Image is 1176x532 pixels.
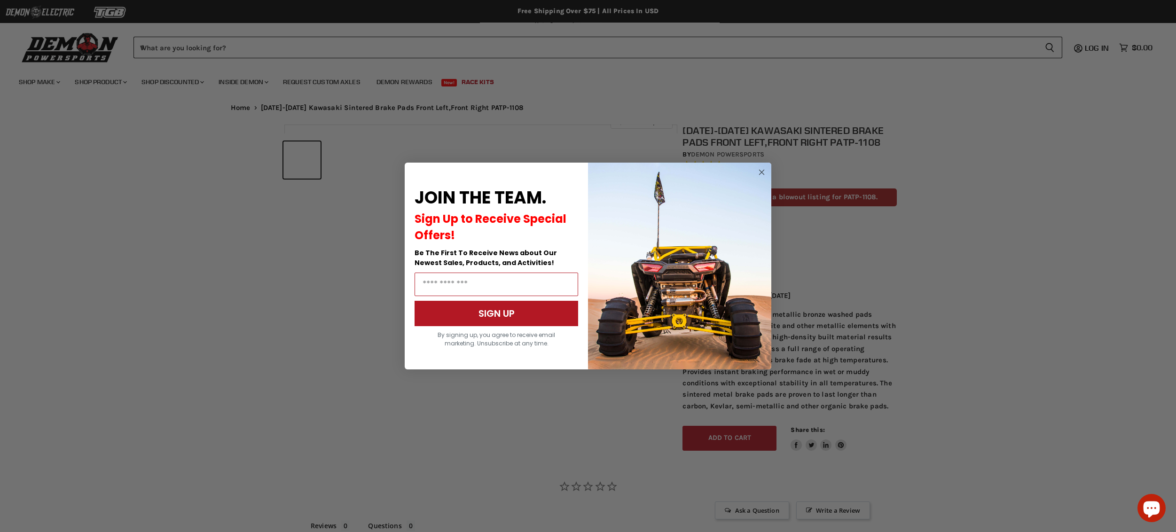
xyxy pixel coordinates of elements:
span: Be The First To Receive News about Our Newest Sales, Products, and Activities! [415,248,557,267]
span: JOIN THE TEAM. [415,186,546,210]
img: a9095488-b6e7-41ba-879d-588abfab540b.jpeg [588,163,771,369]
span: By signing up, you agree to receive email marketing. Unsubscribe at any time. [438,331,555,347]
span: Sign Up to Receive Special Offers! [415,211,566,243]
inbox-online-store-chat: Shopify online store chat [1135,494,1168,524]
button: Close dialog [756,166,768,178]
button: SIGN UP [415,301,578,326]
input: Email Address [415,273,578,296]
